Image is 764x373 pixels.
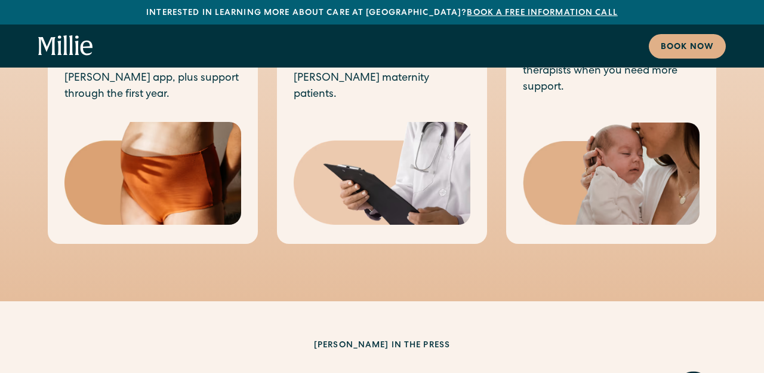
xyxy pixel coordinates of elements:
[467,9,617,17] a: Book a free information call
[661,41,714,54] div: Book now
[523,123,700,225] img: Mother gently kissing her newborn's head, capturing a tender moment of love and early bonding in ...
[649,34,726,59] a: Book now
[38,35,93,57] a: home
[64,122,241,225] img: Close-up of a woman's midsection wearing high-waisted postpartum underwear, highlighting comfort ...
[294,122,470,225] img: Medical professional in a white coat holding a clipboard, representing expert care and diagnosis ...
[153,340,611,352] h2: [PERSON_NAME] in the press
